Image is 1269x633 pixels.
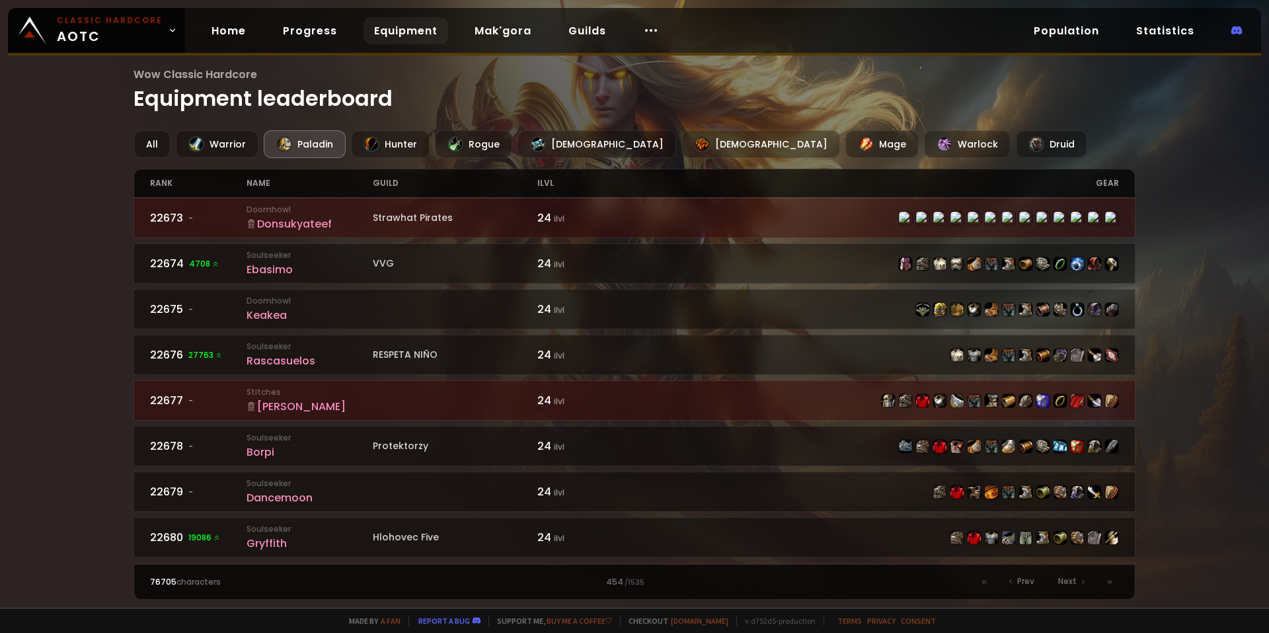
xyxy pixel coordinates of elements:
a: 22677-Stitches[PERSON_NAME]24 ilvlitem-1282item-6597item-4330item-2870item-6742item-6087item-1555... [134,380,1136,421]
img: item-2545 [985,440,998,453]
span: - [188,441,193,452]
div: 24 [537,301,634,317]
span: Prev [1017,575,1034,587]
div: 24 [537,255,634,272]
div: 24 [537,210,634,226]
span: 19086 [188,532,221,544]
a: 22681-SoulseekerSamphzThe Forlorn Few24 ilvlitem-13127item-12028item-3231item-45item-9818item-710... [134,563,1136,603]
img: item-6187 [1105,485,1118,499]
img: item-6597 [899,394,912,407]
div: rank [150,169,247,197]
img: item-3045 [1002,440,1015,453]
div: 22680 [150,529,247,546]
img: item-9788 [985,485,998,499]
a: 22675-DoomhowlKeakea24 ilvlitem-15533item-6388item-859item-2870item-4707item-6087item-3482item-32... [134,289,1136,329]
a: Terms [837,616,862,626]
img: item-2575 [933,440,946,453]
small: ilvl [554,304,564,316]
small: Stitches [247,386,373,398]
img: item-15513 [916,440,929,453]
div: Keakea [247,307,373,323]
img: item-4713 [1088,303,1101,316]
div: [DEMOGRAPHIC_DATA] [518,130,676,158]
img: item-5191 [1088,485,1101,499]
div: Gryffith [247,535,373,552]
div: All [134,130,171,158]
div: Protektorzy [373,439,537,453]
div: Warrior [176,130,258,158]
div: 22677 [150,392,247,409]
div: 24 [537,392,634,409]
a: [DOMAIN_NAME] [671,616,728,626]
div: Hlohovec Five [373,530,537,544]
img: item-6742 [950,394,964,407]
img: item-9763 [1019,531,1032,544]
div: Ebasimo [247,261,373,278]
div: Donsukyateef [247,216,373,232]
img: item-3473 [1002,349,1015,362]
img: item-2575 [950,485,964,499]
div: RESPETA NIÑO [373,348,537,362]
div: 22679 [150,484,247,500]
span: - [188,304,193,316]
img: item-6749 [1054,394,1067,407]
img: item-4701 [1071,349,1084,362]
img: item-9784 [1019,485,1032,499]
span: 4708 [189,258,219,270]
a: Equipment [364,17,448,44]
div: 22676 [150,347,247,363]
img: item-3836 [899,257,912,271]
div: 24 [537,438,634,454]
div: Rogue [435,130,512,158]
span: Checkout [620,616,728,626]
a: Privacy [867,616,896,626]
img: item-3166 [985,531,998,544]
div: guild [373,169,537,197]
img: item-3758 [968,257,981,271]
span: - [188,486,193,498]
img: item-2933 [1036,394,1050,407]
div: Hunter [351,130,430,158]
img: item-15555 [985,394,998,407]
img: item-11994 [1071,257,1084,271]
img: item-6953 [1105,257,1118,271]
a: Progress [272,17,348,44]
div: characters [150,576,393,588]
a: 226744708 SoulseekerEbasimoVVG24 ilvlitem-3836item-6404item-45item-9836item-3758item-6087item-104... [134,243,1136,284]
img: item-6087 [1002,485,1015,499]
img: item-7421 [1036,257,1050,271]
img: item-2857 [1002,531,1015,544]
img: item-9836 [950,257,964,271]
a: 22673-DoomhowlDonsukyateefStrawhat Pirates24 ilvlitem-1282item-15698item-2575item-2870item-7422it... [134,198,1136,238]
div: Borpi [247,444,373,460]
div: ilvl [537,169,634,197]
a: Guilds [558,17,617,44]
span: Wow Classic Hardcore [134,66,1136,83]
img: item-1744 [933,485,946,499]
img: item-5193 [1088,257,1101,271]
div: Dancemoon [247,489,373,506]
small: Doomhowl [247,295,373,307]
div: 24 [537,529,634,546]
span: Support me, [488,616,612,626]
img: item-1154 [985,349,998,362]
img: item-6592 [950,440,964,453]
small: Doomhowl [247,204,373,216]
div: 24 [537,347,634,363]
a: Buy me a coffee [547,616,612,626]
div: Paladin [264,130,346,158]
small: ilvl [554,259,564,270]
img: item-3212 [1002,394,1015,407]
span: - [188,395,193,407]
img: item-5194 [1105,531,1118,544]
a: 22679-SoulseekerDancemoon24 ilvlitem-1744item-2575item-6545item-9788item-6087item-9784item-6550it... [134,472,1136,512]
div: [DEMOGRAPHIC_DATA] [681,130,840,158]
span: Made by [341,616,401,626]
img: item-3482 [1019,303,1032,316]
img: item-6087 [968,394,981,407]
img: item-7606 [1054,485,1067,499]
div: [PERSON_NAME] [247,398,373,415]
small: Soulseeker [247,249,373,261]
span: 76705 [150,576,176,587]
img: item-6545 [968,485,981,499]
